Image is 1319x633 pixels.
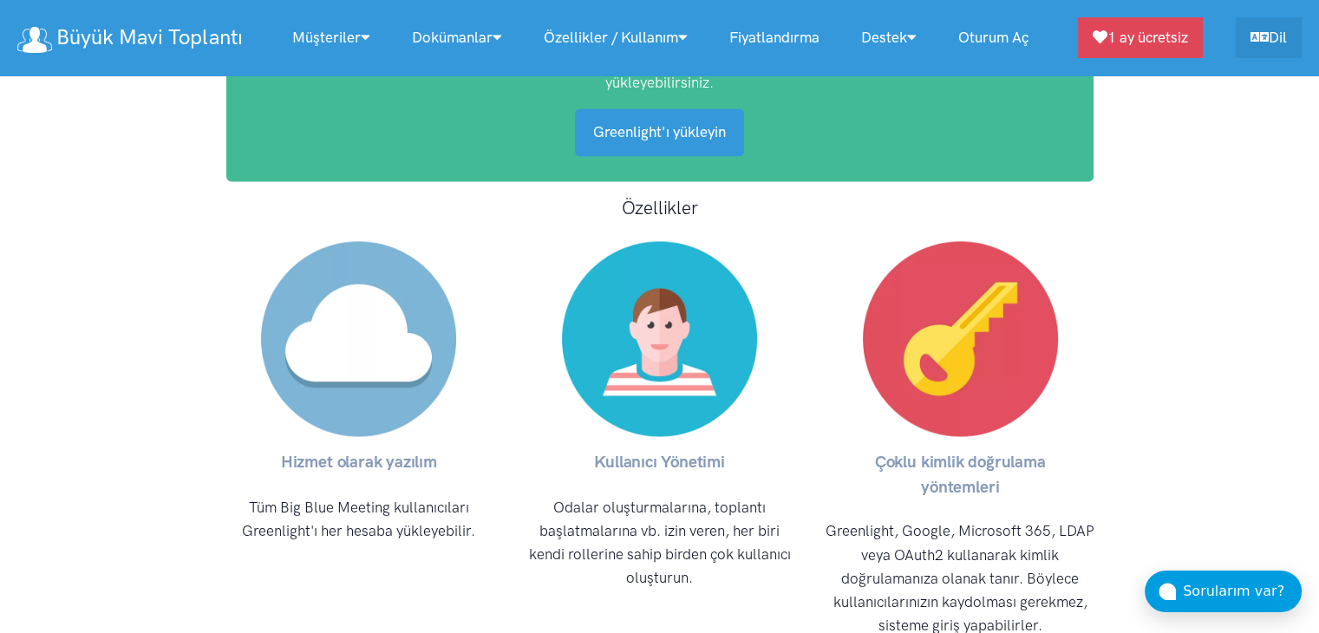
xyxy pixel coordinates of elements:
[226,195,1094,220] h3: Özellikler
[875,452,1046,496] strong: Çoklu kimlik doğrulama yöntemleri
[1145,571,1302,612] button: Sorularım var?
[840,19,937,56] a: Destek
[1183,580,1302,603] div: Sorularım var?
[223,495,496,542] p: Tüm Big Blue Meeting kullanıcıları Greenlight'ı her hesaba yükleyebilir.
[17,19,242,56] a: Büyük Mavi Toplantı
[575,108,744,156] a: Greenlight'ı yükleyin
[17,27,52,53] img: logo
[937,19,1049,56] a: Oturum aç
[523,495,796,590] p: Odalar oluşturmalarına, toplantı başlatmalarına vb. izin veren, her biri kendi rollerine sahip bi...
[562,241,757,436] img: Kullanıcı Yönetimi
[863,241,1058,436] img: Çoklu kimlik doğrulama yöntemleri
[271,19,391,56] a: Müşteriler
[1078,17,1203,58] a: 1 ay ücretsiz
[391,19,523,56] a: Dokümanlar
[523,19,708,56] a: Özellikler / Kullanım
[281,452,437,472] strong: Hizmet olarak yazılım
[1236,17,1302,58] a: Dil
[708,19,840,56] a: Fiyatlandırma
[594,452,725,472] strong: Kullanıcı Yönetimi
[261,241,456,436] img: Hizmet olarak yazılım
